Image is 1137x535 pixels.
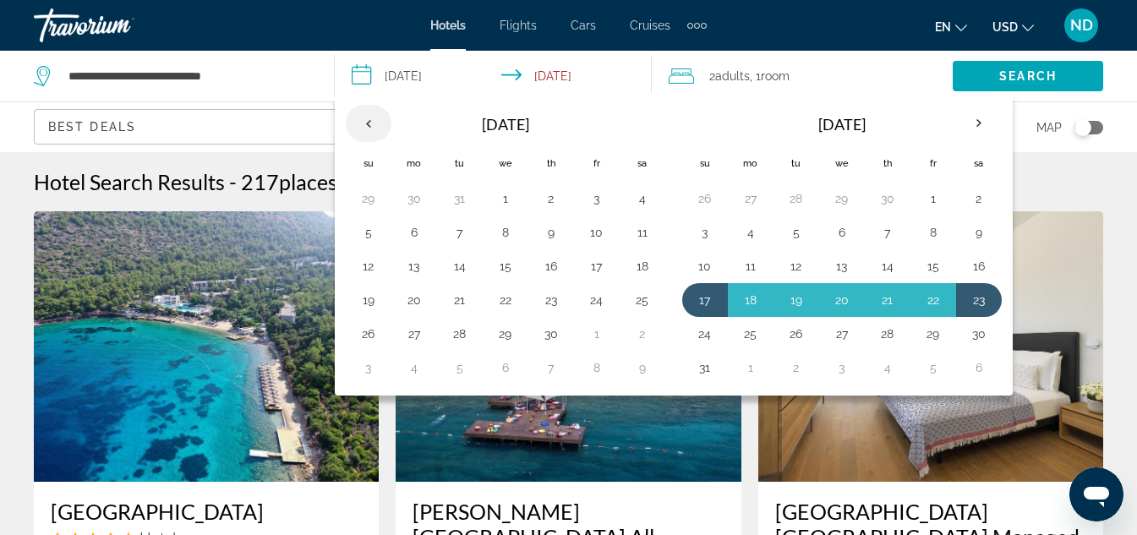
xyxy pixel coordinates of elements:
[629,254,656,278] button: Day 18
[1059,8,1103,43] button: User Menu
[583,187,610,210] button: Day 3
[355,322,382,346] button: Day 26
[355,187,382,210] button: Day 29
[630,19,670,32] span: Cruises
[401,356,428,379] button: Day 4
[783,322,810,346] button: Day 26
[691,221,719,244] button: Day 3
[874,288,901,312] button: Day 21
[965,187,992,210] button: Day 2
[538,221,565,244] button: Day 9
[920,356,947,379] button: Day 5
[691,322,719,346] button: Day 24
[583,288,610,312] button: Day 24
[1036,116,1062,139] span: Map
[629,322,656,346] button: Day 2
[691,356,719,379] button: Day 31
[335,51,653,101] button: Select check in and out date
[691,254,719,278] button: Day 10
[691,187,719,210] button: Day 26
[538,254,565,278] button: Day 16
[750,64,790,88] span: , 1
[828,254,855,278] button: Day 13
[538,187,565,210] button: Day 2
[783,221,810,244] button: Day 5
[783,254,810,278] button: Day 12
[346,104,391,143] button: Previous month
[965,254,992,278] button: Day 16
[691,288,719,312] button: Day 17
[355,254,382,278] button: Day 12
[67,63,309,89] input: Search hotel destination
[629,356,656,379] button: Day 9
[48,120,136,134] span: Best Deals
[992,20,1018,34] span: USD
[500,19,537,32] a: Flights
[34,169,225,194] h1: Hotel Search Results
[629,187,656,210] button: Day 4
[51,499,362,524] a: [GEOGRAPHIC_DATA]
[965,356,992,379] button: Day 6
[229,169,237,194] span: -
[737,187,764,210] button: Day 27
[737,288,764,312] button: Day 18
[446,221,473,244] button: Day 7
[920,254,947,278] button: Day 15
[241,169,514,194] h2: 217
[920,288,947,312] button: Day 22
[1070,17,1093,34] span: ND
[34,211,379,482] img: Hapimag Resort Sea Garden
[538,288,565,312] button: Day 23
[583,356,610,379] button: Day 8
[48,117,364,137] mat-select: Sort by
[874,254,901,278] button: Day 14
[446,288,473,312] button: Day 21
[783,187,810,210] button: Day 28
[346,104,665,385] table: Left calendar grid
[1069,467,1123,521] iframe: Кнопка запуска окна обмена сообщениями
[874,221,901,244] button: Day 7
[682,104,1002,385] table: Right calendar grid
[965,288,992,312] button: Day 23
[583,322,610,346] button: Day 1
[935,14,967,39] button: Change language
[761,69,790,83] span: Room
[401,221,428,244] button: Day 6
[538,322,565,346] button: Day 30
[492,288,519,312] button: Day 22
[492,187,519,210] button: Day 1
[583,221,610,244] button: Day 10
[34,3,203,47] a: Travorium
[874,356,901,379] button: Day 4
[430,19,466,32] a: Hotels
[446,322,473,346] button: Day 28
[279,169,514,194] span: places to spend your time
[629,288,656,312] button: Day 25
[783,356,810,379] button: Day 2
[935,20,951,34] span: en
[355,221,382,244] button: Day 5
[920,322,947,346] button: Day 29
[965,322,992,346] button: Day 30
[446,356,473,379] button: Day 5
[737,322,764,346] button: Day 25
[446,187,473,210] button: Day 31
[828,187,855,210] button: Day 29
[401,254,428,278] button: Day 13
[492,356,519,379] button: Day 6
[401,187,428,210] button: Day 30
[920,187,947,210] button: Day 1
[999,69,1057,83] span: Search
[446,254,473,278] button: Day 14
[920,221,947,244] button: Day 8
[571,19,596,32] a: Cars
[828,288,855,312] button: Day 20
[965,221,992,244] button: Day 9
[715,69,750,83] span: Adults
[737,356,764,379] button: Day 1
[1062,120,1103,135] button: Toggle map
